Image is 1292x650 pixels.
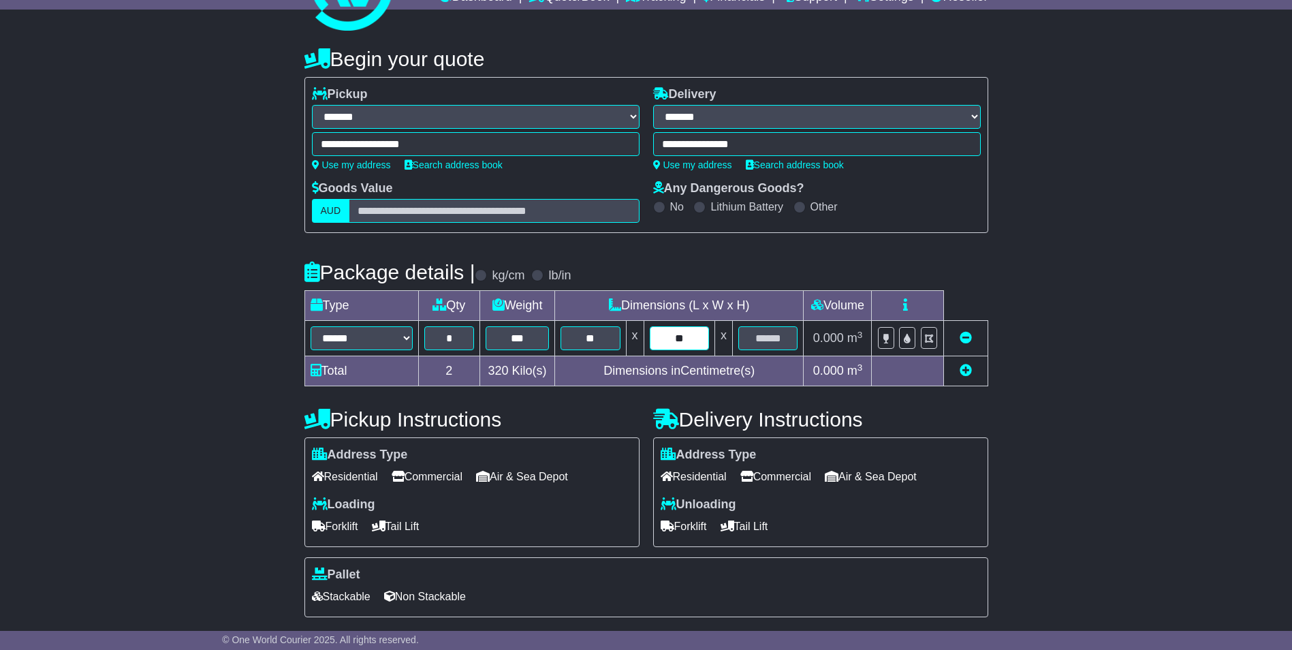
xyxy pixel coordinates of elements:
span: Forklift [661,516,707,537]
h4: Begin your quote [304,48,988,70]
span: Commercial [740,466,811,487]
label: AUD [312,199,350,223]
h4: Pickup Instructions [304,408,640,431]
h4: Delivery Instructions [653,408,988,431]
span: Residential [661,466,727,487]
span: Residential [312,466,378,487]
td: Dimensions (L x W x H) [555,291,804,321]
span: 0.000 [813,364,844,377]
label: No [670,200,684,213]
span: m [847,364,863,377]
span: Tail Lift [372,516,420,537]
a: Search address book [746,159,844,170]
span: Stackable [312,586,371,607]
label: Unloading [661,497,736,512]
span: m [847,331,863,345]
label: Address Type [661,448,757,463]
td: Qty [418,291,480,321]
label: Address Type [312,448,408,463]
span: Commercial [392,466,462,487]
span: Forklift [312,516,358,537]
span: 0.000 [813,331,844,345]
span: 320 [488,364,509,377]
a: Use my address [653,159,732,170]
h4: Package details | [304,261,475,283]
td: Type [304,291,418,321]
td: Total [304,356,418,386]
label: kg/cm [492,268,524,283]
a: Remove this item [960,331,972,345]
td: Volume [804,291,872,321]
td: Weight [480,291,555,321]
td: x [626,321,644,356]
a: Add new item [960,364,972,377]
label: Pickup [312,87,368,102]
label: Lithium Battery [710,200,783,213]
span: Tail Lift [721,516,768,537]
label: Goods Value [312,181,393,196]
td: x [714,321,732,356]
td: 2 [418,356,480,386]
span: © One World Courier 2025. All rights reserved. [222,634,419,645]
label: Loading [312,497,375,512]
label: Other [810,200,838,213]
span: Air & Sea Depot [476,466,568,487]
sup: 3 [857,362,863,373]
label: Any Dangerous Goods? [653,181,804,196]
label: lb/in [548,268,571,283]
span: Non Stackable [384,586,466,607]
a: Use my address [312,159,391,170]
a: Search address book [405,159,503,170]
td: Dimensions in Centimetre(s) [555,356,804,386]
sup: 3 [857,330,863,340]
span: Air & Sea Depot [825,466,917,487]
label: Pallet [312,568,360,583]
td: Kilo(s) [480,356,555,386]
label: Delivery [653,87,716,102]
